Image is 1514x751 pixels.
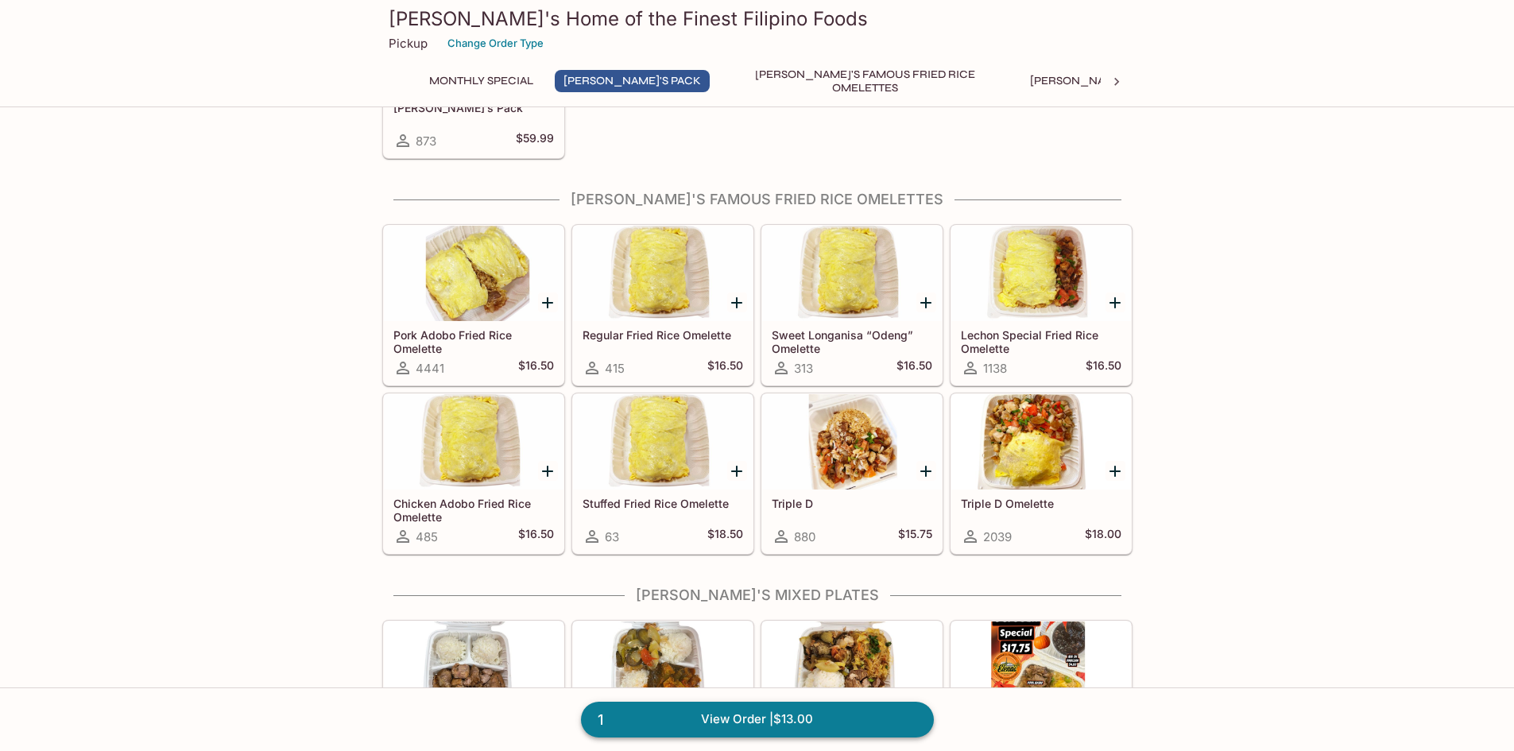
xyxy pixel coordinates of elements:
button: Add Regular Fried Rice Omelette [727,292,747,312]
button: Add Triple D Omelette [1105,461,1125,481]
h4: [PERSON_NAME]'s Famous Fried Rice Omelettes [382,191,1133,208]
button: Add Lechon Special Fried Rice Omelette [1105,292,1125,312]
button: Change Order Type [440,31,551,56]
div: Mixed Plate (1 choice) [384,621,563,717]
h5: $15.75 [898,527,932,546]
button: Monthly Special [420,70,542,92]
div: Mixed Plate (2 choices) [573,621,753,717]
button: Add Pork Adobo Fried Rice Omelette [538,292,558,312]
div: Pork Adobo Fried Rice Omelette [384,226,563,321]
a: 1View Order |$13.00 [581,702,934,737]
h5: $18.50 [707,527,743,546]
button: [PERSON_NAME]'s Pack [555,70,710,92]
h5: $16.50 [896,358,932,377]
h5: $16.50 [707,358,743,377]
h5: [PERSON_NAME]’s Pack [393,101,554,114]
span: 1 [588,709,613,731]
h3: [PERSON_NAME]'s Home of the Finest Filipino Foods [389,6,1126,31]
a: Lechon Special Fried Rice Omelette1138$16.50 [951,225,1132,385]
h5: Regular Fried Rice Omelette [583,328,743,342]
h5: $59.99 [516,131,554,150]
div: Regular Fried Rice Omelette [573,226,753,321]
div: Lechon Special Fried Rice Omelette [951,226,1131,321]
a: Triple D Omelette2039$18.00 [951,393,1132,554]
span: 2039 [983,529,1012,544]
div: Stuffed Fried Rice Omelette [573,394,753,490]
h5: Lechon Special Fried Rice Omelette [961,328,1121,354]
h5: $16.50 [518,527,554,546]
button: [PERSON_NAME]'s Famous Fried Rice Omelettes [722,70,1009,92]
button: [PERSON_NAME]'s Mixed Plates [1021,70,1224,92]
span: 63 [605,529,619,544]
button: Add Sweet Longanisa “Odeng” Omelette [916,292,936,312]
div: Triple D [762,394,942,490]
button: Add Stuffed Fried Rice Omelette [727,461,747,481]
h5: Triple D [772,497,932,510]
h5: $18.00 [1085,527,1121,546]
a: Regular Fried Rice Omelette415$16.50 [572,225,753,385]
div: Triple D Omelette [951,394,1131,490]
div: Sweet Longanisa “Odeng” Omelette [762,226,942,321]
h5: $16.50 [518,358,554,377]
a: Pork Adobo Fried Rice Omelette4441$16.50 [383,225,564,385]
a: Stuffed Fried Rice Omelette63$18.50 [572,393,753,554]
h5: Chicken Adobo Fried Rice Omelette [393,497,554,523]
button: Add Chicken Adobo Fried Rice Omelette [538,461,558,481]
div: Mixed Plate (3 choices) [762,621,942,717]
div: OCTOBER Monthly Special [951,621,1131,717]
a: Triple D880$15.75 [761,393,943,554]
span: 873 [416,134,436,149]
span: 880 [794,529,815,544]
div: Chicken Adobo Fried Rice Omelette [384,394,563,490]
span: 313 [794,361,813,376]
span: 1138 [983,361,1007,376]
h5: $16.50 [1086,358,1121,377]
p: Pickup [389,36,428,51]
h5: Stuffed Fried Rice Omelette [583,497,743,510]
h5: Sweet Longanisa “Odeng” Omelette [772,328,932,354]
h4: [PERSON_NAME]'s Mixed Plates [382,586,1133,604]
span: 4441 [416,361,444,376]
a: Sweet Longanisa “Odeng” Omelette313$16.50 [761,225,943,385]
h5: Triple D Omelette [961,497,1121,510]
a: Chicken Adobo Fried Rice Omelette485$16.50 [383,393,564,554]
span: 485 [416,529,438,544]
span: 415 [605,361,625,376]
button: Add Triple D [916,461,936,481]
h5: Pork Adobo Fried Rice Omelette [393,328,554,354]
